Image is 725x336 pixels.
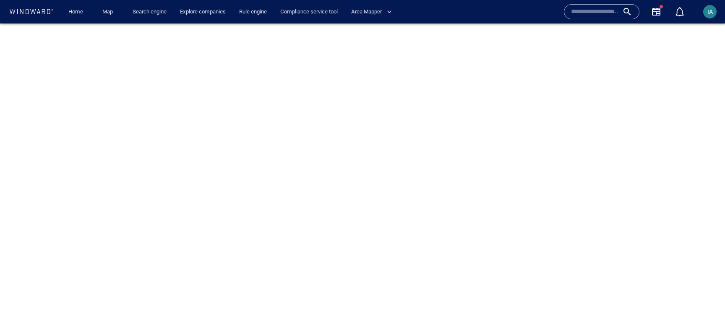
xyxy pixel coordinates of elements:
span: Area Mapper [351,7,392,17]
iframe: Chat [689,298,719,330]
a: Search engine [129,5,170,19]
span: IA [707,8,713,15]
a: Compliance service tool [277,5,341,19]
a: Explore companies [177,5,229,19]
button: Area Mapper [348,5,399,19]
button: IA [702,3,718,20]
a: Rule engine [236,5,270,19]
a: Map [99,5,119,19]
div: Notification center [675,7,685,17]
button: Map [96,5,123,19]
a: Home [65,5,86,19]
button: Home [62,5,89,19]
